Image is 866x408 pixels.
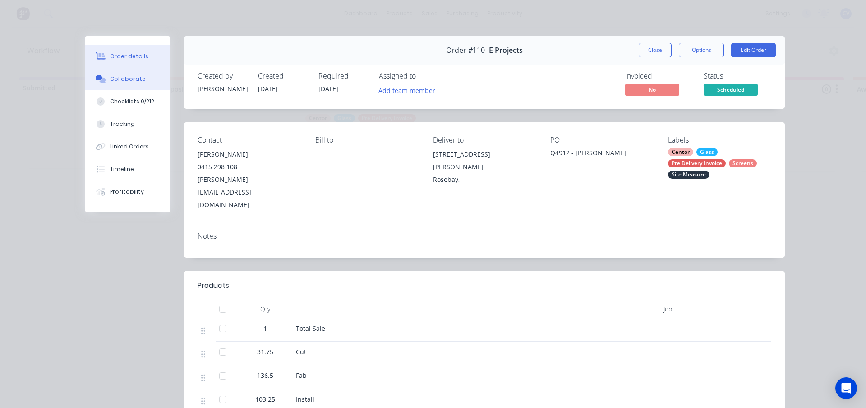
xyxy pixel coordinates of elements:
div: Bill to [315,136,419,144]
div: Products [198,280,229,291]
div: Labels [668,136,771,144]
div: Contact [198,136,301,144]
span: 1 [263,324,267,333]
div: Site Measure [668,171,709,179]
span: 136.5 [257,371,273,380]
button: Profitability [85,181,170,203]
div: Job [608,300,676,318]
span: 103.25 [255,394,275,404]
div: Pre Delivery Invoice [668,159,726,167]
button: Checklists 0/212 [85,90,170,113]
div: [PERSON_NAME]0415 298 108[PERSON_NAME][EMAIL_ADDRESS][DOMAIN_NAME] [198,148,301,211]
span: 31.75 [257,347,273,357]
span: Install [296,395,314,403]
div: Invoiced [625,72,693,80]
button: Collaborate [85,68,170,90]
div: PO [550,136,654,144]
span: [DATE] [318,84,338,93]
div: Glass [696,148,718,156]
button: Edit Order [731,43,776,57]
div: Checklists 0/212 [110,97,154,106]
span: Fab [296,371,307,380]
div: Order details [110,52,148,60]
div: [PERSON_NAME][EMAIL_ADDRESS][DOMAIN_NAME] [198,173,301,211]
div: Q4912 - [PERSON_NAME] [550,148,654,161]
div: Assigned to [379,72,469,80]
button: Order details [85,45,170,68]
div: [PERSON_NAME] [198,148,301,161]
button: Timeline [85,158,170,181]
div: 0415 298 108 [198,161,301,173]
span: No [625,84,679,95]
div: Rosebay, [433,173,536,186]
div: Screens [729,159,757,167]
button: Options [679,43,724,57]
button: Scheduled [704,84,758,97]
div: Qty [238,300,292,318]
span: E Projects [489,46,523,55]
div: Created [258,72,308,80]
span: Order #110 - [446,46,489,55]
div: Status [704,72,771,80]
div: Notes [198,232,771,241]
button: Linked Orders [85,135,170,158]
button: Add team member [374,84,440,96]
div: Created by [198,72,247,80]
div: [STREET_ADDRESS][PERSON_NAME] [433,148,536,173]
div: Tracking [110,120,135,128]
span: Cut [296,348,306,356]
div: Open Intercom Messenger [835,377,857,399]
div: Profitability [110,188,144,196]
span: Total Sale [296,324,325,333]
button: Close [639,43,672,57]
button: Add team member [379,84,440,96]
button: Tracking [85,113,170,135]
div: Linked Orders [110,143,149,151]
div: Timeline [110,165,134,173]
span: [DATE] [258,84,278,93]
div: [STREET_ADDRESS][PERSON_NAME]Rosebay, [433,148,536,186]
div: Required [318,72,368,80]
div: Collaborate [110,75,146,83]
div: [PERSON_NAME] [198,84,247,93]
span: Scheduled [704,84,758,95]
div: Centor [668,148,693,156]
div: Deliver to [433,136,536,144]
